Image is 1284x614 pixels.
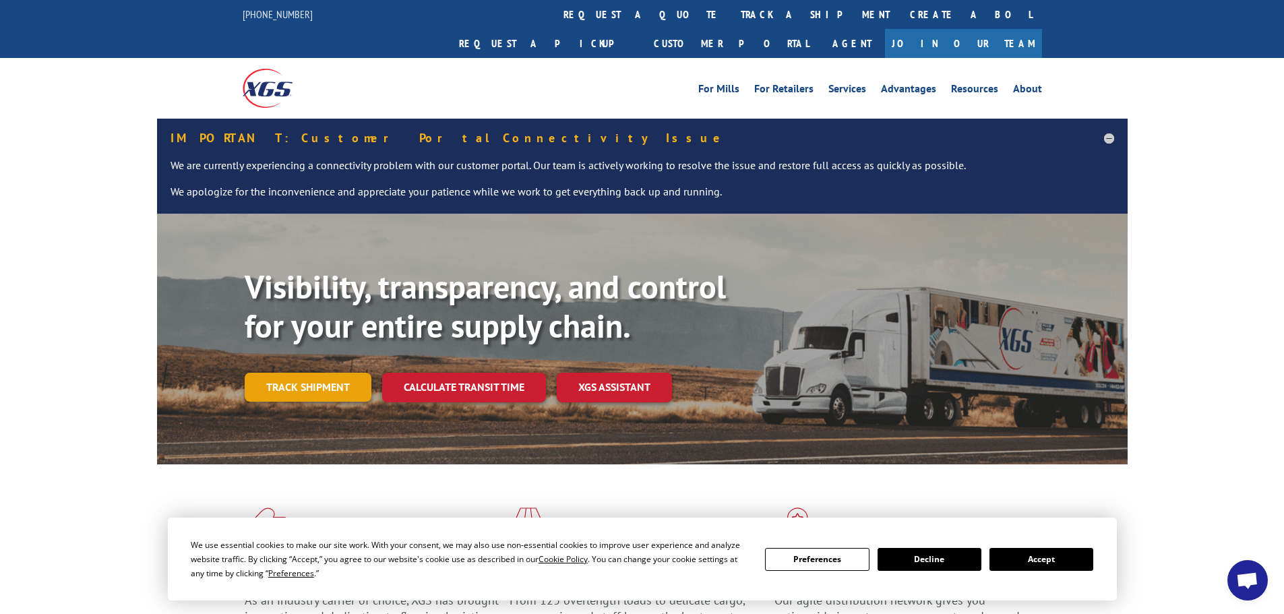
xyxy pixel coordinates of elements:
a: Agent [819,29,885,58]
a: Services [828,84,866,98]
button: Preferences [765,548,869,571]
h5: IMPORTANT: Customer Portal Connectivity Issue [171,132,1114,144]
img: xgs-icon-total-supply-chain-intelligence-red [245,508,286,543]
span: Cookie Policy [539,553,588,565]
a: Calculate transit time [382,373,546,402]
button: Accept [989,548,1093,571]
img: xgs-icon-flagship-distribution-model-red [774,508,821,543]
p: We are currently experiencing a connectivity problem with our customer portal. Our team is active... [171,158,1114,185]
a: XGS ASSISTANT [557,373,672,402]
a: Track shipment [245,373,371,401]
div: Cookie Consent Prompt [168,518,1117,601]
a: For Mills [698,84,739,98]
a: For Retailers [754,84,814,98]
a: Request a pickup [449,29,644,58]
a: About [1013,84,1042,98]
a: Resources [951,84,998,98]
button: Decline [878,548,981,571]
p: We apologize for the inconvenience and appreciate your patience while we work to get everything b... [171,184,1114,200]
span: Preferences [268,567,314,579]
b: Visibility, transparency, and control for your entire supply chain. [245,266,726,346]
img: xgs-icon-focused-on-flooring-red [510,508,541,543]
a: [PHONE_NUMBER] [243,7,313,21]
div: Open chat [1227,560,1268,601]
a: Join Our Team [885,29,1042,58]
div: We use essential cookies to make our site work. With your consent, we may also use non-essential ... [191,538,749,580]
a: Advantages [881,84,936,98]
a: Customer Portal [644,29,819,58]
